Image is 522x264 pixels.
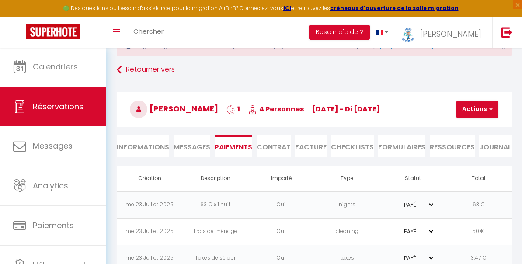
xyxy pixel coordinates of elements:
[7,3,33,30] button: Ouvrir le widget de chat LiveChat
[331,135,374,157] li: CHECKLISTS
[283,4,291,12] a: ICI
[314,166,380,191] th: Type
[501,27,512,38] img: logout
[420,28,481,39] span: [PERSON_NAME]
[295,135,327,157] li: Facture
[33,220,74,231] span: Paiements
[33,101,84,112] span: Réservations
[456,101,498,118] button: Actions
[309,25,370,40] button: Besoin d'aide ?
[430,135,475,157] li: Ressources
[226,104,240,114] span: 1
[26,24,80,39] img: Super Booking
[446,166,512,191] th: Total
[314,218,380,245] td: cleaning
[33,180,68,191] span: Analytics
[117,218,183,245] td: me 23 Juillet 2025
[501,43,506,51] button: Close
[248,104,304,114] span: 4 Personnes
[33,61,78,72] span: Calendriers
[215,135,252,157] li: Paiements
[248,218,314,245] td: Oui
[248,191,314,218] td: Oui
[183,218,249,245] td: Frais de ménage
[330,4,459,12] a: créneaux d'ouverture de la salle migration
[446,191,512,218] td: 63 €
[257,135,291,157] li: Contrat
[117,135,169,157] li: Informations
[127,17,170,48] a: Chercher
[130,103,218,114] span: [PERSON_NAME]
[183,166,249,191] th: Description
[378,135,425,157] li: FORMULAIRES
[395,17,492,48] a: ... [PERSON_NAME]
[117,166,183,191] th: Création
[446,218,512,245] td: 50 €
[248,166,314,191] th: Importé
[174,142,210,152] span: Messages
[380,166,446,191] th: Statut
[117,62,512,78] a: Retourner vers
[133,27,164,36] span: Chercher
[314,191,380,218] td: nights
[117,191,183,218] td: me 23 Juillet 2025
[33,140,73,151] span: Messages
[401,25,414,44] img: ...
[183,191,249,218] td: 63 € x 1 nuit
[479,135,512,157] li: Journal
[312,104,380,114] span: [DATE] - di [DATE]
